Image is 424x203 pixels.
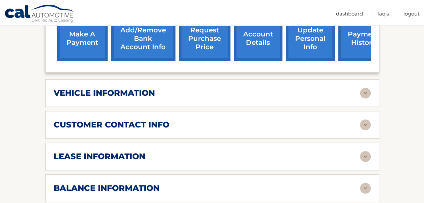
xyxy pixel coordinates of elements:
h2: balance information [54,183,160,193]
h2: customer contact info [54,120,169,130]
a: Add/Remove bank account info [111,17,175,61]
a: make a payment [57,17,108,61]
img: accordion-rest.svg [360,119,371,130]
a: Dashboard [336,8,363,19]
a: account details [234,17,282,61]
img: accordion-rest.svg [360,183,371,194]
a: FAQ's [377,8,389,19]
a: request purchase price [179,17,230,61]
img: accordion-rest.svg [360,88,371,98]
h2: vehicle information [54,88,155,98]
a: Cal Automotive [4,4,75,24]
img: accordion-rest.svg [360,151,371,162]
a: update personal info [286,17,335,61]
a: Logout [403,8,420,19]
h2: lease information [54,151,145,162]
a: payment history [338,17,389,61]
